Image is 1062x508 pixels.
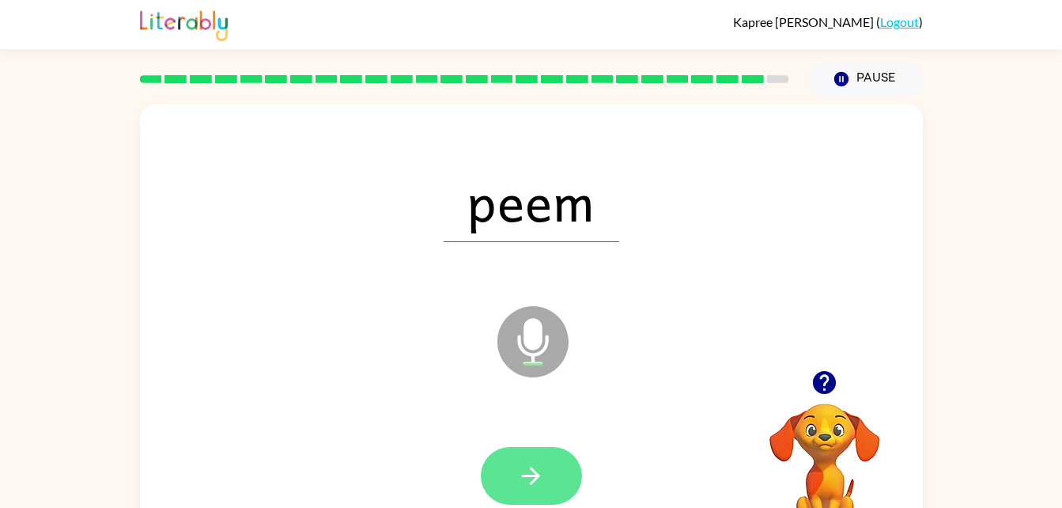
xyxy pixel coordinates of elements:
[733,14,876,29] span: Kapree [PERSON_NAME]
[444,160,619,242] span: peem
[880,14,919,29] a: Logout
[140,6,228,41] img: Literably
[808,61,923,97] button: Pause
[733,14,923,29] div: ( )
